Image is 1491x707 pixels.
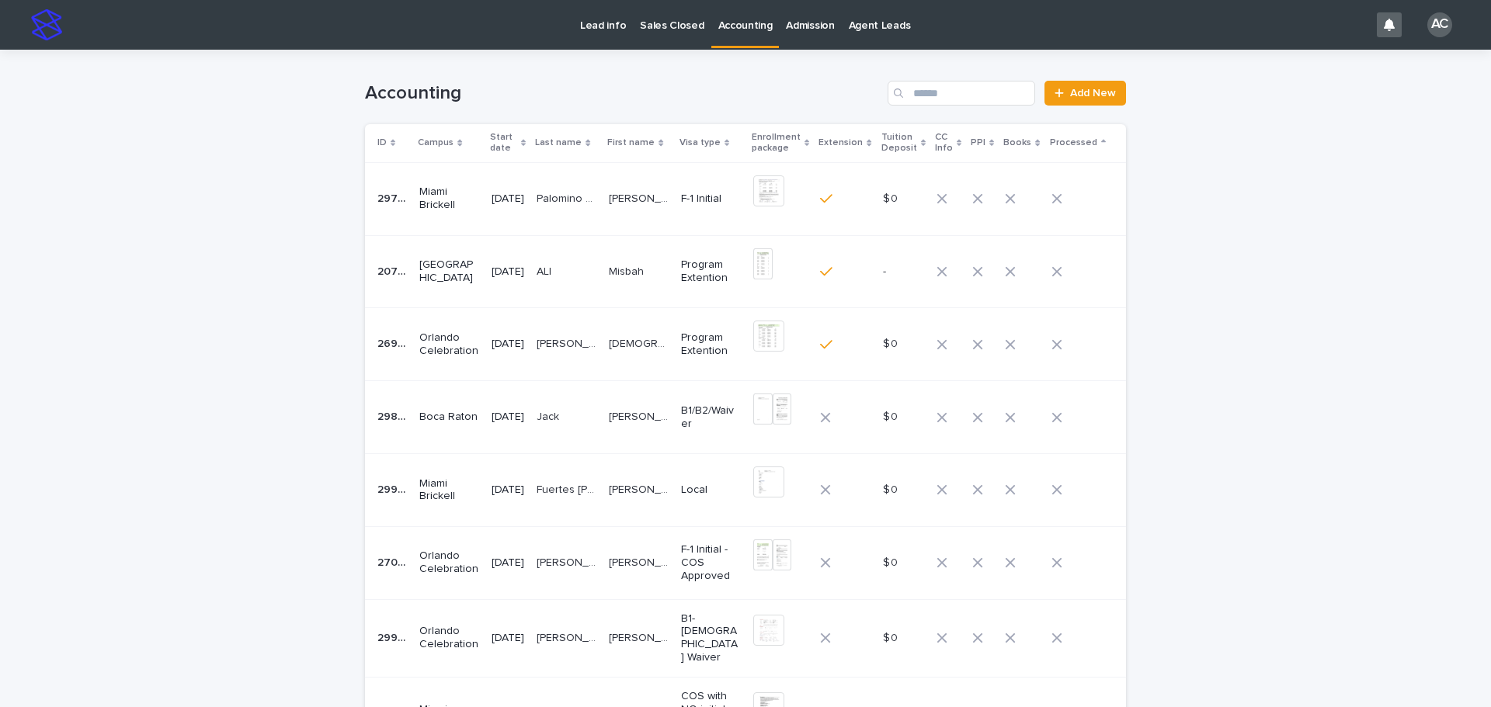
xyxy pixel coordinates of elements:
span: Add New [1070,88,1116,99]
p: Jack [537,407,562,424]
p: [DEMOGRAPHIC_DATA] [609,334,672,351]
p: 29964 [377,480,410,497]
a: Add New [1044,81,1126,106]
tr: 2989029890 Boca Raton[DATE]JackJack [PERSON_NAME] [PERSON_NAME][PERSON_NAME] [PERSON_NAME] B1/B2/... [365,381,1131,454]
p: Palomino Vivas [537,189,600,206]
tr: 2992529925 Orlando Celebration[DATE][PERSON_NAME] DO [PERSON_NAME][PERSON_NAME] DO [PERSON_NAME] ... [365,599,1131,677]
p: Kyran Raquel [609,553,672,570]
p: [GEOGRAPHIC_DATA] [419,258,479,285]
p: $ 0 [883,629,901,645]
p: Enrollment package [752,129,801,158]
p: Program Extention [681,258,741,285]
p: Arruda Bezerra [609,407,672,424]
p: CC Info [935,129,953,158]
p: [DATE] [492,411,524,424]
p: [DATE] [492,192,524,206]
p: Campus [418,134,454,151]
p: B1/B2/Waiver [681,404,741,431]
p: BARROS MIRANDA [537,553,600,570]
p: [DATE] [492,632,524,645]
p: First name [607,134,655,151]
h1: Accounting [365,82,881,105]
p: 29781 [377,189,410,206]
tr: 2700027000 Orlando Celebration[DATE][PERSON_NAME][PERSON_NAME] [PERSON_NAME] [PERSON_NAME][PERSON... [365,526,1131,599]
tr: 2978129781 Miami Brickell[DATE]Palomino VivasPalomino Vivas [PERSON_NAME][PERSON_NAME] F-1 Initia... [365,162,1131,235]
p: ID [377,134,387,151]
p: $ 0 [883,553,901,570]
p: 29925 [377,629,410,645]
img: stacker-logo-s-only.png [31,9,62,40]
p: Orlando Celebration [419,331,479,358]
p: Books [1003,134,1031,151]
p: $ 0 [883,480,901,497]
p: Lervis Alexander [609,480,672,497]
p: COSTELLA DO NASCIMENTO [537,629,600,645]
p: Processed [1050,134,1097,151]
p: $ 0 [883,334,901,351]
p: Local [681,483,741,497]
p: Program Extention [681,331,741,358]
p: 27000 [377,553,410,570]
p: Fuertes Peralta [537,480,600,497]
tr: 2696026960 Orlando Celebration[DATE][PERSON_NAME][PERSON_NAME] [DEMOGRAPHIC_DATA][DEMOGRAPHIC_DAT... [365,308,1131,381]
p: ALI [537,262,554,279]
p: Start date [490,129,517,158]
p: 29890 [377,407,410,424]
tr: 2996429964 Miami Brickell[DATE]Fuertes [PERSON_NAME]Fuertes [PERSON_NAME] [PERSON_NAME][PERSON_NA... [365,453,1131,526]
p: - [883,262,889,279]
p: Visa type [679,134,721,151]
p: Miami Brickell [419,477,479,504]
p: 20790 [377,262,410,279]
p: Extension [818,134,863,151]
p: F-1 Initial - COS Approved [681,543,741,582]
p: [DATE] [492,338,524,351]
p: Orlando Celebration [419,625,479,651]
p: F-1 Initial [681,192,741,206]
p: PPI [971,134,985,151]
p: 26960 [377,334,410,351]
p: Last name [535,134,582,151]
p: Miami Brickell [419,185,479,212]
p: SAVASTANO NAVES [537,334,600,351]
p: $ 0 [883,189,901,206]
input: Search [888,81,1035,106]
p: Tuition Deposit [881,129,917,158]
p: Misbah [609,262,647,279]
p: [DATE] [492,265,524,279]
p: Boca Raton [419,411,479,424]
p: [DATE] [492,483,524,497]
div: AC [1427,12,1452,37]
p: [DATE] [492,556,524,570]
p: Orlando Celebration [419,549,479,576]
p: [PERSON_NAME] [609,189,672,206]
p: $ 0 [883,407,901,424]
p: Henrique Antonio [609,629,672,645]
tr: 2079020790 [GEOGRAPHIC_DATA][DATE]ALIALI MisbahMisbah Program Extention-- [365,235,1131,308]
p: B1-[DEMOGRAPHIC_DATA] Waiver [681,612,741,664]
